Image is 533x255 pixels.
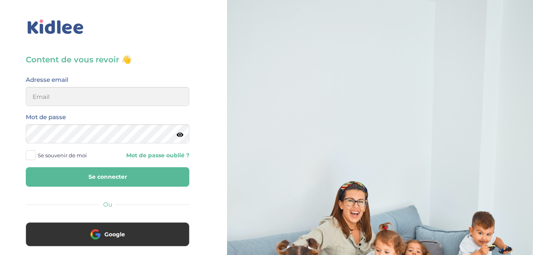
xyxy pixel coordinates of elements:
img: logo_kidlee_bleu [26,18,85,36]
span: Se souvenir de moi [38,150,87,160]
label: Mot de passe [26,112,66,122]
span: Google [104,230,125,238]
a: Mot de passe oublié ? [114,152,189,159]
span: Ou [103,201,112,208]
button: Se connecter [26,167,189,187]
label: Adresse email [26,75,68,85]
a: Google [26,236,189,243]
img: google.png [90,229,100,239]
h3: Content de vous revoir 👋 [26,54,189,65]
button: Google [26,222,189,246]
input: Email [26,87,189,106]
